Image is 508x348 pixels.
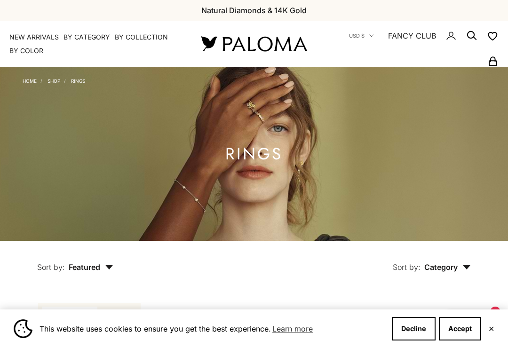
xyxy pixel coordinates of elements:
[488,326,494,332] button: Close
[115,32,168,42] summary: By Collection
[16,241,135,280] button: Sort by: Featured
[393,262,421,272] span: Sort by:
[42,307,97,320] span: BEST SELLER
[424,262,471,272] span: Category
[23,78,37,84] a: Home
[63,32,110,42] summary: By Category
[349,32,374,40] button: USD $
[371,241,492,280] button: Sort by: Category
[225,148,283,160] h1: Rings
[392,317,436,340] button: Decline
[271,322,314,336] a: Learn more
[201,4,307,16] p: Natural Diamonds & 14K Gold
[9,46,43,55] summary: By Color
[23,76,85,84] nav: Breadcrumb
[9,32,59,42] a: NEW ARRIVALS
[329,21,499,67] nav: Secondary navigation
[37,262,65,272] span: Sort by:
[48,78,60,84] a: Shop
[14,319,32,338] img: Cookie banner
[349,32,365,40] span: USD $
[439,317,481,340] button: Accept
[69,262,113,272] span: Featured
[388,30,436,42] a: FANCY CLUB
[40,322,384,336] span: This website uses cookies to ensure you get the best experience.
[71,78,85,84] a: Rings
[9,32,179,55] nav: Primary navigation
